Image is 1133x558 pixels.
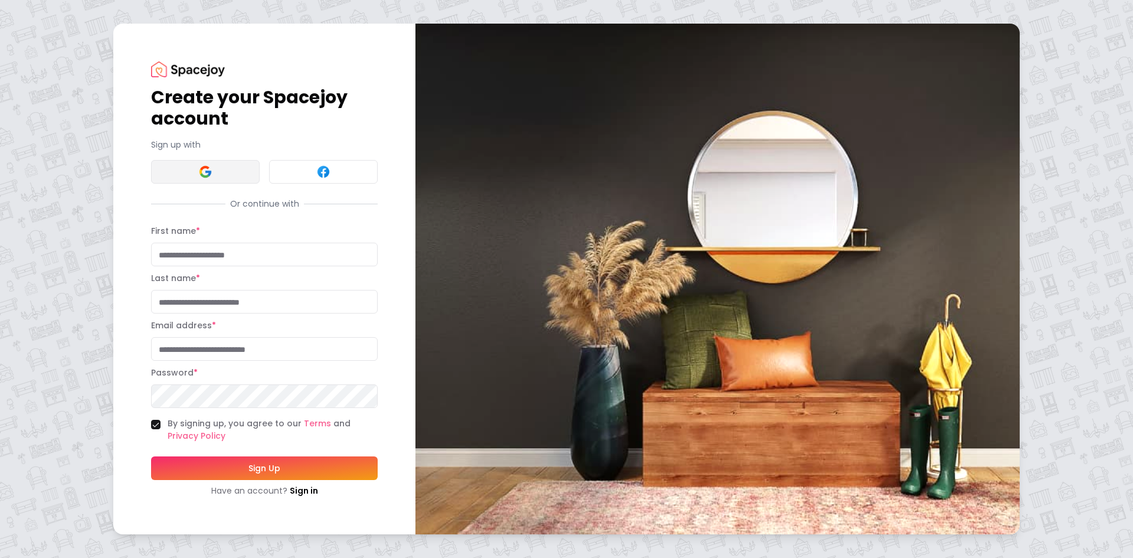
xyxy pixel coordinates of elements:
label: First name [151,225,200,237]
label: Email address [151,319,216,331]
img: Google signin [198,165,212,179]
label: Password [151,367,198,378]
a: Privacy Policy [168,430,225,442]
label: Last name [151,272,200,284]
button: Sign Up [151,456,378,480]
img: Facebook signin [316,165,330,179]
h1: Create your Spacejoy account [151,87,378,129]
img: banner [415,24,1020,534]
img: Spacejoy Logo [151,61,225,77]
a: Sign in [290,485,318,497]
label: By signing up, you agree to our and [168,417,378,442]
span: Or continue with [225,198,304,210]
div: Have an account? [151,485,378,497]
a: Terms [304,417,331,429]
p: Sign up with [151,139,378,151]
